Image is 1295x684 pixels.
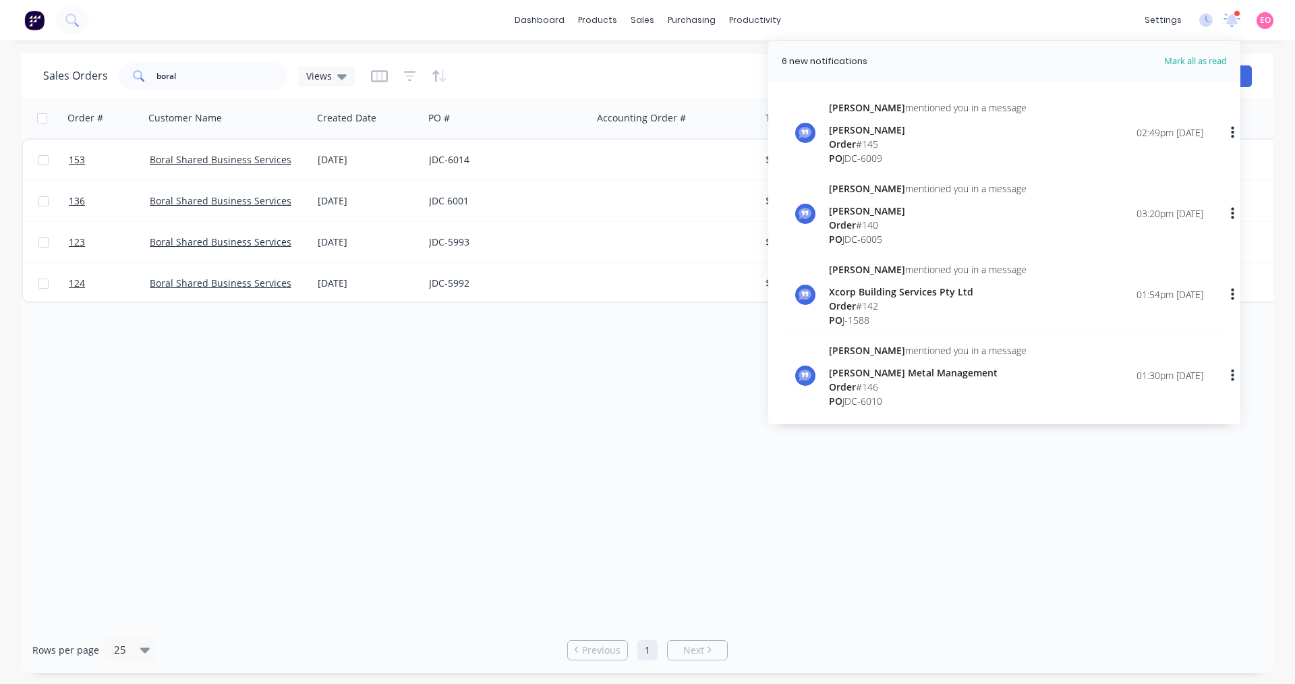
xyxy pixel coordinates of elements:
span: Rows per page [32,644,99,657]
div: JDC-6010 [829,394,1027,408]
div: mentioned you in a message [829,343,1027,358]
span: Order [829,300,856,312]
div: Total ($) [766,111,801,125]
span: Mark all as read [1116,55,1227,68]
div: J-1588 [829,313,1027,327]
div: purchasing [661,10,722,30]
div: # 142 [829,299,1027,313]
span: 136 [69,194,85,208]
div: JDC-5992 [429,277,579,290]
div: [DATE] [318,277,418,290]
span: Next [683,644,704,657]
span: Order [829,219,856,231]
span: Order [829,138,856,150]
span: 124 [69,277,85,290]
h1: Sales Orders [43,69,108,82]
a: Boral Shared Business Services [150,235,291,248]
div: # 145 [829,137,1027,151]
div: [DATE] [318,153,418,167]
a: Previous page [568,644,627,657]
div: sales [624,10,661,30]
span: [PERSON_NAME] [829,344,905,357]
div: settings [1138,10,1188,30]
div: Accounting Order # [597,111,686,125]
div: JDC-6005 [829,232,1027,246]
div: 01:54pm [DATE] [1136,287,1203,302]
span: Order [829,380,856,393]
span: Views [306,69,332,83]
div: Xcorp Building Services Pty Ltd [829,285,1027,299]
span: 153 [69,153,85,167]
div: JDC-5993 [429,235,579,249]
div: mentioned you in a message [829,262,1027,277]
a: 136 [69,181,150,221]
div: PO # [428,111,450,125]
a: Boral Shared Business Services [150,153,291,166]
a: 123 [69,222,150,262]
div: productivity [722,10,788,30]
div: $0.00 [766,235,844,249]
div: $0.00 [766,277,844,290]
div: JDC-6009 [829,151,1027,165]
div: [PERSON_NAME] [829,204,1027,218]
div: mentioned you in a message [829,101,1027,115]
a: 124 [69,263,150,304]
div: [DATE] [318,235,418,249]
a: dashboard [508,10,571,30]
div: JDC 6001 [429,194,579,208]
div: 02:49pm [DATE] [1136,125,1203,140]
div: 03:20pm [DATE] [1136,206,1203,221]
span: PO [829,314,842,326]
a: Boral Shared Business Services [150,277,291,289]
div: $0.00 [766,153,844,167]
div: [PERSON_NAME] [829,123,1027,137]
ul: Pagination [562,640,733,660]
div: 01:30pm [DATE] [1136,368,1203,382]
div: Customer Name [148,111,222,125]
div: Created Date [317,111,376,125]
img: Factory [24,10,45,30]
span: PO [829,152,842,165]
span: [PERSON_NAME] [829,182,905,195]
div: # 140 [829,218,1027,232]
span: 123 [69,235,85,249]
div: $3,537.99 [766,194,844,208]
a: Page 1 is your current page [637,640,658,660]
input: Search... [156,63,288,90]
span: [PERSON_NAME] [829,263,905,276]
span: EO [1260,14,1271,26]
div: # 146 [829,380,1027,394]
a: 153 [69,140,150,180]
span: [PERSON_NAME] [829,101,905,114]
div: [PERSON_NAME] Metal Management [829,366,1027,380]
a: Boral Shared Business Services [150,194,291,207]
div: JDC-6014 [429,153,579,167]
span: PO [829,233,842,246]
span: PO [829,395,842,407]
div: 6 new notifications [782,55,867,68]
span: Previous [582,644,621,657]
div: mentioned you in a message [829,181,1027,196]
div: products [571,10,624,30]
div: Order # [67,111,103,125]
div: [DATE] [318,194,418,208]
a: Next page [668,644,727,657]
